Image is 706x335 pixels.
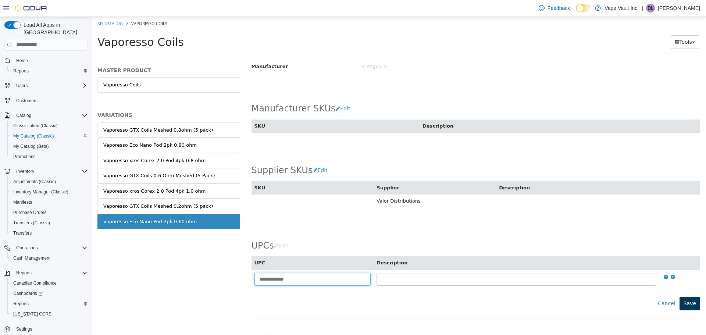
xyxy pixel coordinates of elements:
[10,142,52,151] a: My Catalog (Beta)
[1,243,90,253] button: Operations
[16,58,28,64] span: Home
[13,56,31,65] a: Home
[163,168,174,174] span: SKU
[7,207,90,218] button: Purchase Orders
[331,106,361,112] span: Description
[646,4,655,13] div: Darren Lopes
[13,243,41,252] button: Operations
[6,95,148,101] h5: VARIATIONS
[15,4,48,12] img: Cova
[10,121,88,130] span: Classification (Classic)
[6,50,148,57] h5: MASTER PRODUCT
[285,168,307,174] span: Supplier
[1,55,90,66] button: Home
[6,19,92,32] span: Vaporesso Coils
[6,4,31,9] a: My Catalog
[7,278,90,288] button: Canadian Compliance
[13,189,68,195] span: Inventory Manager (Classic)
[10,229,35,238] a: Transfers
[10,310,54,318] a: [US_STATE] CCRS
[13,96,40,105] a: Customers
[576,12,576,13] span: Dark Mode
[13,123,58,129] span: Classification (Classic)
[16,270,32,276] span: Reports
[7,121,90,131] button: Classification (Classic)
[10,229,88,238] span: Transfers
[10,152,39,161] a: Promotions
[7,131,90,141] button: My Catalog (Classic)
[16,113,31,118] span: Catalog
[10,198,88,207] span: Manifests
[10,299,88,308] span: Reports
[160,85,263,99] h2: Manufacturer SKUs
[7,228,90,238] button: Transfers
[7,177,90,187] button: Adjustments (Classic)
[10,67,32,75] a: Reports
[10,132,88,140] span: My Catalog (Classic)
[10,132,57,140] a: My Catalog (Classic)
[21,21,88,36] span: Load All Apps in [GEOGRAPHIC_DATA]
[13,81,88,90] span: Users
[7,141,90,152] button: My Catalog (Beta)
[1,110,90,121] button: Catalog
[243,85,262,99] button: Edit
[1,81,90,91] button: Users
[13,111,34,120] button: Catalog
[221,147,239,160] button: Edit
[1,95,90,106] button: Customers
[159,316,229,328] span: Additional SKUs
[10,310,88,318] span: Washington CCRS
[579,18,607,32] button: Tools
[163,243,174,249] span: UPC
[10,177,59,186] a: Adjustments (Classic)
[642,4,643,13] p: |
[7,309,90,319] button: [US_STATE] CCRS
[7,197,90,207] button: Manifests
[10,177,88,186] span: Adjustments (Classic)
[13,280,57,286] span: Canadian Compliance
[576,4,591,12] input: Dark Mode
[588,280,608,293] button: Save
[163,106,174,112] span: SKU
[13,243,88,252] span: Operations
[11,110,121,117] div: Vaporesso GTX Coils Meshed 0.8ohm (5 pack)
[13,230,32,236] span: Transfers
[13,325,35,334] a: Settings
[13,220,50,226] span: Transfers (Classic)
[10,279,88,288] span: Canadian Compliance
[1,166,90,177] button: Inventory
[13,167,88,176] span: Inventory
[13,301,29,307] span: Reports
[13,311,51,317] span: [US_STATE] CCRS
[7,152,90,162] button: Promotions
[10,218,88,227] span: Transfers (Classic)
[10,299,32,308] a: Reports
[11,201,105,209] div: Vaporesso Eco Nano Pod 2pk 0.60 ohm
[10,142,88,151] span: My Catalog (Beta)
[11,171,114,178] div: Vaporesso xros Corex 2.0 Pod 4pk 1.0 ohm
[16,326,32,332] span: Settings
[10,67,88,75] span: Reports
[13,268,35,277] button: Reports
[10,289,46,298] a: Dashboards
[548,4,570,12] span: Feedback
[11,155,123,163] div: Vaporesso GTX Coils 0.6 Ohm Meshed (5 Pack)
[6,60,148,76] a: Vaporesso Coils
[407,168,438,174] span: Description
[7,288,90,299] a: Dashboards
[10,121,61,130] a: Classification (Classic)
[13,81,31,90] button: Users
[7,299,90,309] button: Reports
[7,187,90,197] button: Inventory Manager (Classic)
[282,178,404,191] td: Valor Distributions
[10,218,53,227] a: Transfers (Classic)
[160,147,240,160] h2: Supplier SKUs
[13,68,29,74] span: Reports
[648,4,653,13] span: DL
[16,83,28,89] span: Users
[10,254,88,263] span: Cash Management
[11,125,105,132] div: Vaporesso Eco Nano Pod 2pk 0.80 ohm
[7,253,90,263] button: Cash Management
[11,186,121,193] div: Vaporesso GTX Coils Meshed 0.2ohm (5 pack)
[269,43,575,56] div: < empty >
